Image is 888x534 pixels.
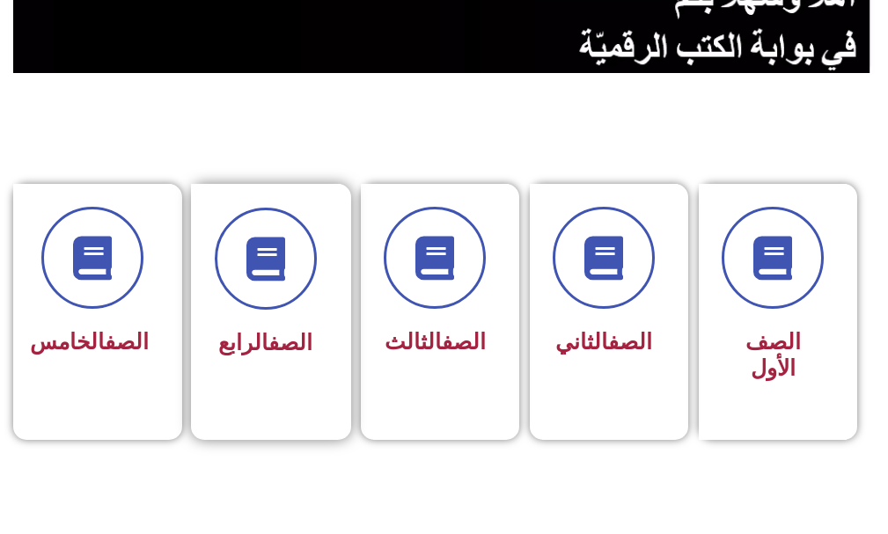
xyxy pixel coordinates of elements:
a: الصف [105,329,149,355]
a: الصف [268,330,312,355]
span: الصف الأول [745,329,801,381]
a: الصف [442,329,486,355]
span: الثالث [385,329,486,355]
span: الخامس [30,329,149,355]
span: الرابع [218,330,312,355]
a: الصف [608,329,652,355]
span: الثاني [555,329,652,355]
